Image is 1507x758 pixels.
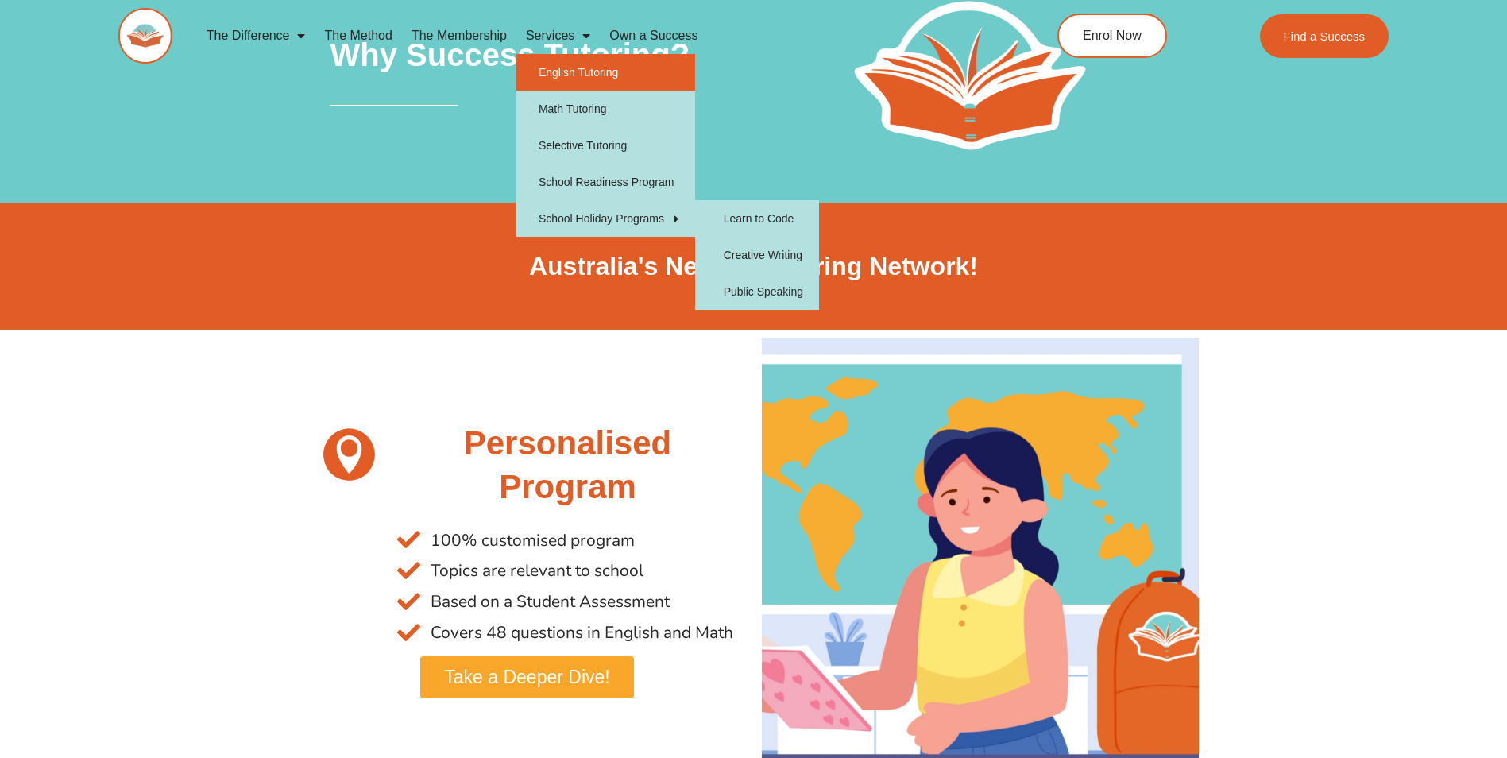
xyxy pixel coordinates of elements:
[427,555,643,586] span: Topics are relevant to school
[516,17,600,54] a: Services
[1242,578,1507,758] iframe: Chat Widget
[1260,14,1389,58] a: Find a Success
[516,54,695,237] ul: Services
[695,200,819,237] a: Learn to Code
[444,668,609,686] span: Take a Deeper Dive!
[695,237,819,273] a: Creative Writing
[197,17,315,54] a: The Difference
[516,164,695,200] a: School Readiness Program
[695,273,819,310] a: Public Speaking
[1284,30,1366,42] span: Find a Success
[427,525,635,556] span: 100% customised program
[309,250,1199,284] h2: Australia's Newest Tutoring Network!
[427,617,733,648] span: Covers 48 questions in English and Math
[516,200,695,237] a: School Holiday Programs
[516,91,695,127] a: Math Tutoring
[516,127,695,164] a: Selective Tutoring
[197,17,985,54] nav: Menu
[695,200,819,310] ul: School Holiday Programs
[427,586,670,617] span: Based on a Student Assessment
[315,17,401,54] a: The Method
[397,422,737,509] h2: Personalised Program
[1057,14,1167,58] a: Enrol Now
[1083,29,1142,42] span: Enrol Now
[516,54,695,91] a: English Tutoring
[402,17,516,54] a: The Membership
[420,656,633,698] a: Take a Deeper Dive!
[600,17,707,54] a: Own a Success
